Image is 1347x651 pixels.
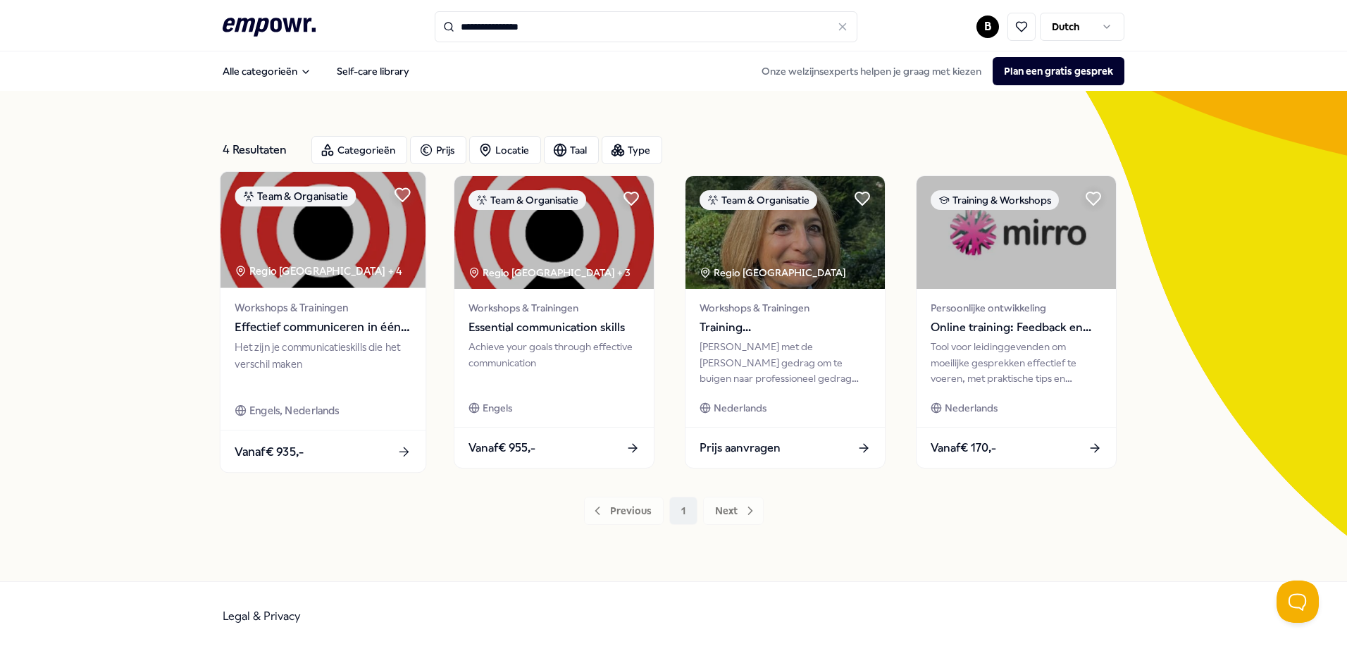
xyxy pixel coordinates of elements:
div: Achieve your goals through effective communication [468,339,640,386]
button: Taal [544,136,599,164]
div: Team & Organisatie [235,186,356,206]
span: Engels [483,400,512,416]
button: Plan een gratis gesprek [993,57,1124,85]
span: Effectief communiceren in één dag [235,318,411,337]
div: Regio [GEOGRAPHIC_DATA] + 3 [468,265,631,280]
a: package imageTeam & OrganisatieRegio [GEOGRAPHIC_DATA] Workshops & TrainingenTraining Beïnvloedsv... [685,175,886,469]
a: package imageTraining & WorkshopsPersoonlijke ontwikkelingOnline training: Feedback en conflictha... [916,175,1117,469]
a: package imageTeam & OrganisatieRegio [GEOGRAPHIC_DATA] + 3Workshops & TrainingenEssential communi... [454,175,654,469]
button: Type [602,136,662,164]
span: Vanaf € 955,- [468,439,535,457]
span: Workshops & Trainingen [468,300,640,316]
div: Tool voor leidinggevenden om moeilijke gesprekken effectief te voeren, met praktische tips en tec... [931,339,1102,386]
span: Workshops & Trainingen [700,300,871,316]
div: Regio [GEOGRAPHIC_DATA] [700,265,848,280]
div: 4 Resultaten [223,136,300,164]
span: Prijs aanvragen [700,439,781,457]
span: Vanaf € 935,- [235,442,304,461]
button: Prijs [410,136,466,164]
span: Nederlands [714,400,766,416]
div: Team & Organisatie [468,190,586,210]
img: package image [685,176,885,289]
a: package imageTeam & OrganisatieRegio [GEOGRAPHIC_DATA] + 4Workshops & TrainingenEffectief communi... [220,171,427,473]
input: Search for products, categories or subcategories [435,11,857,42]
button: Categorieën [311,136,407,164]
span: Training Beïnvloedsvaardigheden: [PERSON_NAME] [700,318,871,337]
img: package image [917,176,1116,289]
iframe: Help Scout Beacon - Open [1277,581,1319,623]
img: package image [221,172,426,288]
a: Legal & Privacy [223,609,301,623]
span: Persoonlijke ontwikkeling [931,300,1102,316]
button: B [976,15,999,38]
span: Nederlands [945,400,998,416]
div: Team & Organisatie [700,190,817,210]
div: Training & Workshops [931,190,1059,210]
span: Workshops & Trainingen [235,299,411,316]
div: Het zijn je communicatieskills die het verschil maken [235,340,411,388]
span: Essential communication skills [468,318,640,337]
span: Vanaf € 170,- [931,439,996,457]
div: Regio [GEOGRAPHIC_DATA] + 4 [235,263,402,279]
div: [PERSON_NAME] met de [PERSON_NAME] gedrag om te buigen naar professioneel gedrag voor betere comm... [700,339,871,386]
a: Self-care library [325,57,421,85]
button: Locatie [469,136,541,164]
nav: Main [211,57,421,85]
span: Engels, Nederlands [249,402,340,418]
button: Alle categorieën [211,57,323,85]
div: Onze welzijnsexperts helpen je graag met kiezen [750,57,1124,85]
img: package image [454,176,654,289]
span: Online training: Feedback en conflicthantering [931,318,1102,337]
